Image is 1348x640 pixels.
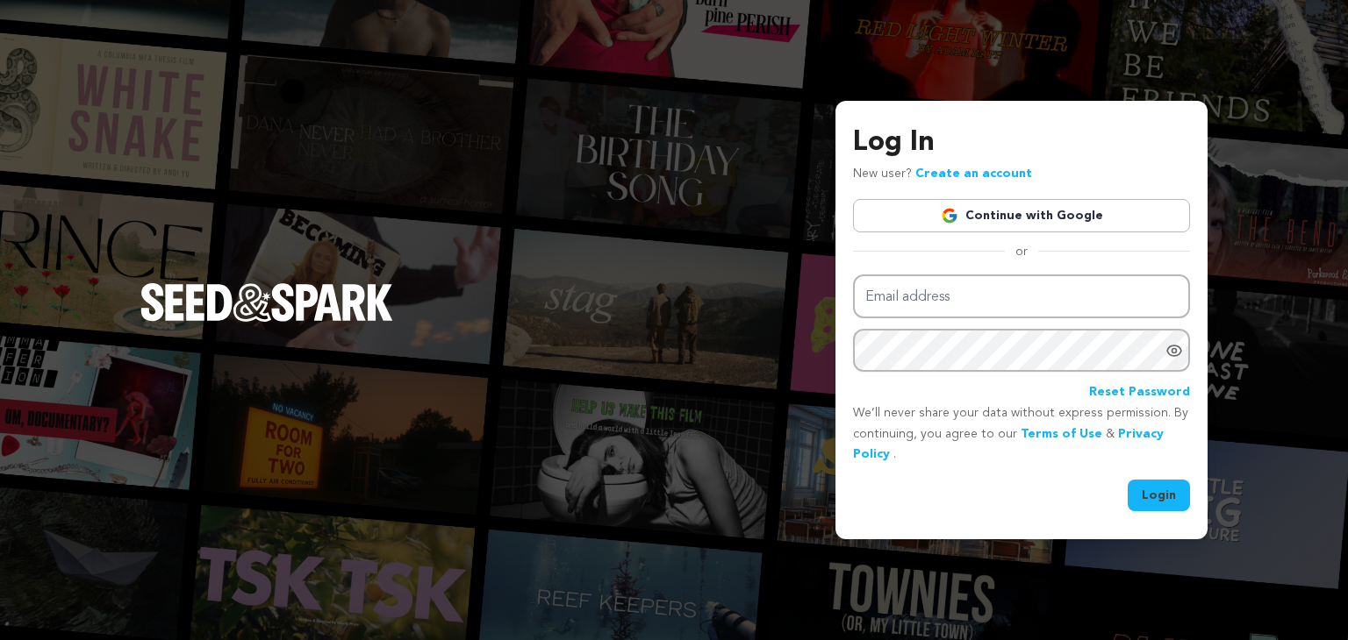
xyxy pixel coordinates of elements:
a: Show password as plain text. Warning: this will display your password on the screen. [1165,342,1183,359]
p: New user? [853,164,1032,185]
a: Seed&Spark Homepage [140,283,393,357]
h3: Log In [853,122,1190,164]
input: Email address [853,274,1190,319]
img: Seed&Spark Logo [140,283,393,322]
a: Terms of Use [1021,428,1102,440]
img: Google logo [941,207,958,224]
a: Create an account [915,167,1032,180]
p: We’ll never share your data without express permission. By continuing, you agree to our & . [853,403,1190,466]
a: Continue with Google [853,199,1190,232]
span: or [1005,243,1038,260]
button: Login [1128,480,1190,511]
a: Reset Password [1089,382,1190,403]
